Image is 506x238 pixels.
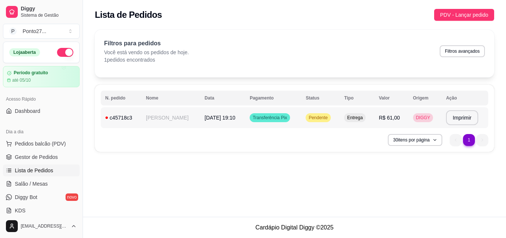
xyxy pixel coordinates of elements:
[142,91,200,105] th: Nome
[374,91,409,105] th: Valor
[3,151,80,163] a: Gestor de Pedidos
[251,115,289,121] span: Transferência Pix
[15,107,40,115] span: Dashboard
[3,24,80,39] button: Select a team
[3,126,80,138] div: Dia a dia
[440,11,488,19] span: PDV - Lançar pedido
[15,140,66,147] span: Pedidos balcão (PDV)
[21,223,68,229] span: [EMAIL_ADDRESS][DOMAIN_NAME]
[3,66,80,87] a: Período gratuitoaté 05/10
[301,91,340,105] th: Status
[104,39,189,48] p: Filtros para pedidos
[21,6,77,12] span: Diggy
[446,130,492,150] nav: pagination navigation
[15,153,58,161] span: Gestor de Pedidos
[3,93,80,105] div: Acesso Rápido
[340,91,374,105] th: Tipo
[434,9,494,21] button: PDV - Lançar pedido
[104,49,189,56] p: Você está vendo os pedidos de hoje.
[409,91,442,105] th: Origem
[442,91,488,105] th: Ação
[3,205,80,216] a: KDS
[104,56,189,63] p: 1 pedidos encontrados
[57,48,73,57] button: Alterar Status
[105,114,137,121] div: c45718c3
[15,180,48,188] span: Salão / Mesas
[83,217,506,238] footer: Cardápio Digital Diggy © 2025
[440,45,485,57] button: Filtros avançados
[9,48,40,56] div: Loja aberta
[3,178,80,190] a: Salão / Mesas
[415,115,432,121] span: DIGGY
[346,115,364,121] span: Entrega
[9,27,17,35] span: P
[3,3,80,21] a: DiggySistema de Gestão
[204,115,235,121] span: [DATE] 19:10
[142,107,200,128] td: [PERSON_NAME]
[3,105,80,117] a: Dashboard
[3,191,80,203] a: Diggy Botnovo
[15,193,37,201] span: Diggy Bot
[14,70,48,76] article: Período gratuito
[23,27,46,35] div: Ponto27 ...
[245,91,301,105] th: Pagamento
[15,207,26,214] span: KDS
[446,110,478,125] button: Imprimir
[307,115,329,121] span: Pendente
[21,12,77,18] span: Sistema de Gestão
[3,217,80,235] button: [EMAIL_ADDRESS][DOMAIN_NAME]
[15,167,53,174] span: Lista de Pedidos
[101,91,142,105] th: N. pedido
[463,134,475,146] li: pagination item 1 active
[12,77,31,83] article: até 05/10
[3,164,80,176] a: Lista de Pedidos
[200,91,245,105] th: Data
[95,9,162,21] h2: Lista de Pedidos
[388,134,442,146] button: 30itens por página
[379,115,400,121] span: R$ 61,00
[3,138,80,150] button: Pedidos balcão (PDV)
